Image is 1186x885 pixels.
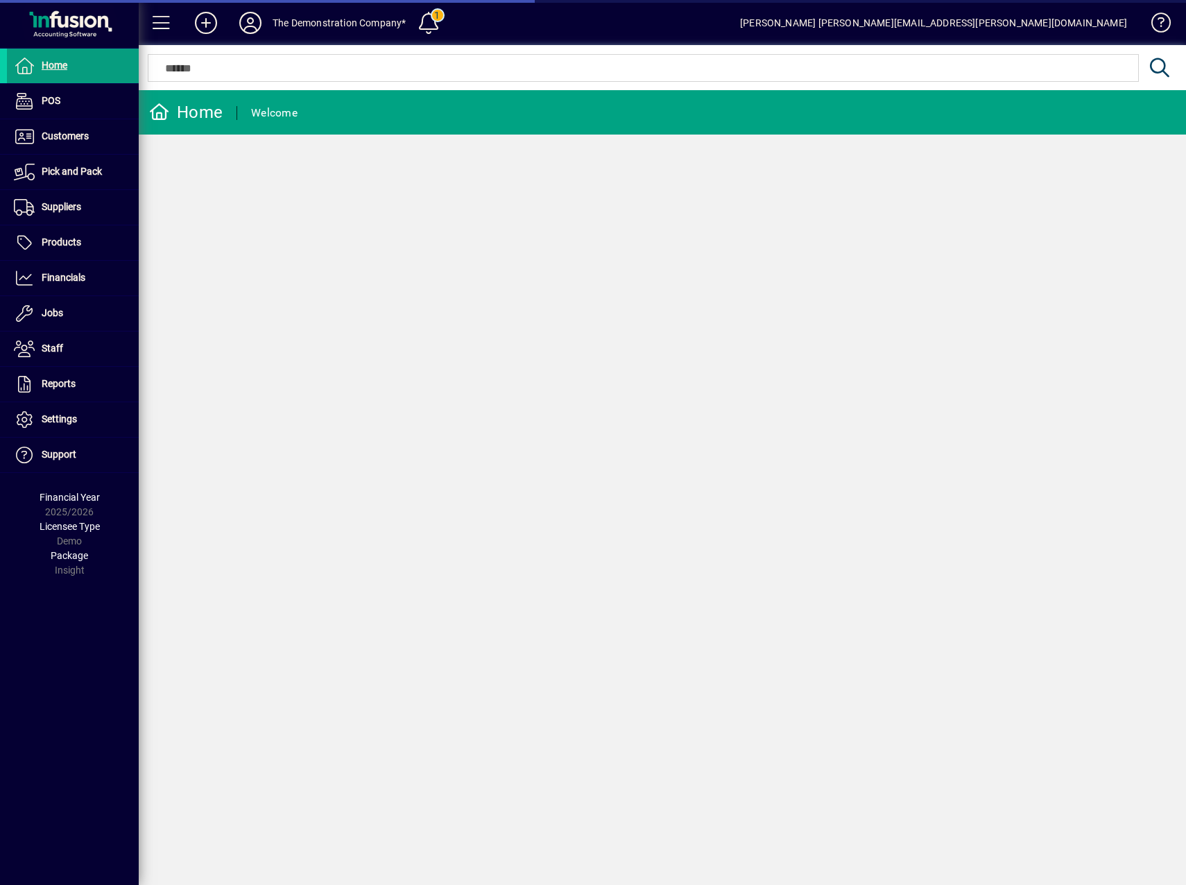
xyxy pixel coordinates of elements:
div: [PERSON_NAME] [PERSON_NAME][EMAIL_ADDRESS][PERSON_NAME][DOMAIN_NAME] [740,12,1127,34]
span: Staff [42,343,63,354]
span: Financial Year [40,492,100,503]
span: Financials [42,272,85,283]
a: POS [7,84,139,119]
span: Suppliers [42,201,81,212]
span: POS [42,95,60,106]
span: Reports [42,378,76,389]
button: Profile [228,10,273,35]
a: Settings [7,402,139,437]
a: Customers [7,119,139,154]
span: Support [42,449,76,460]
span: Settings [42,413,77,424]
span: Products [42,237,81,248]
a: Suppliers [7,190,139,225]
span: Licensee Type [40,521,100,532]
a: Jobs [7,296,139,331]
a: Products [7,225,139,260]
a: Staff [7,332,139,366]
span: Home [42,60,67,71]
div: Home [149,101,223,123]
div: The Demonstration Company* [273,12,406,34]
a: Knowledge Base [1141,3,1169,48]
a: Financials [7,261,139,295]
a: Support [7,438,139,472]
span: Jobs [42,307,63,318]
span: Customers [42,130,89,141]
a: Pick and Pack [7,155,139,189]
span: Package [51,550,88,561]
span: Pick and Pack [42,166,102,177]
div: Welcome [251,102,298,124]
button: Add [184,10,228,35]
a: Reports [7,367,139,402]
